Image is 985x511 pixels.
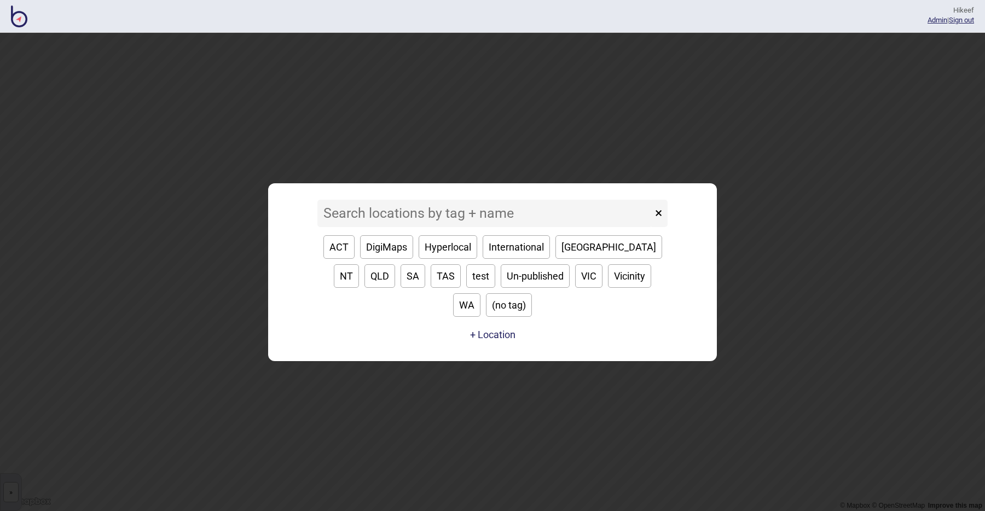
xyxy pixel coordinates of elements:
a: Admin [928,16,947,24]
input: Search locations by tag + name [317,200,652,227]
button: + Location [470,329,515,340]
span: | [928,16,949,24]
a: + Location [467,325,518,345]
img: BindiMaps CMS [11,5,27,27]
button: VIC [575,264,602,288]
button: Sign out [949,16,974,24]
button: (no tag) [486,293,532,317]
button: × [650,200,668,227]
button: [GEOGRAPHIC_DATA] [555,235,662,259]
button: Vicinity [608,264,651,288]
button: WA [453,293,480,317]
button: Hyperlocal [419,235,477,259]
button: test [466,264,495,288]
div: Hi keef [928,5,974,15]
button: International [483,235,550,259]
button: QLD [364,264,395,288]
button: NT [334,264,359,288]
button: DigiMaps [360,235,413,259]
button: TAS [431,264,461,288]
button: Un-published [501,264,570,288]
button: SA [401,264,425,288]
button: ACT [323,235,355,259]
